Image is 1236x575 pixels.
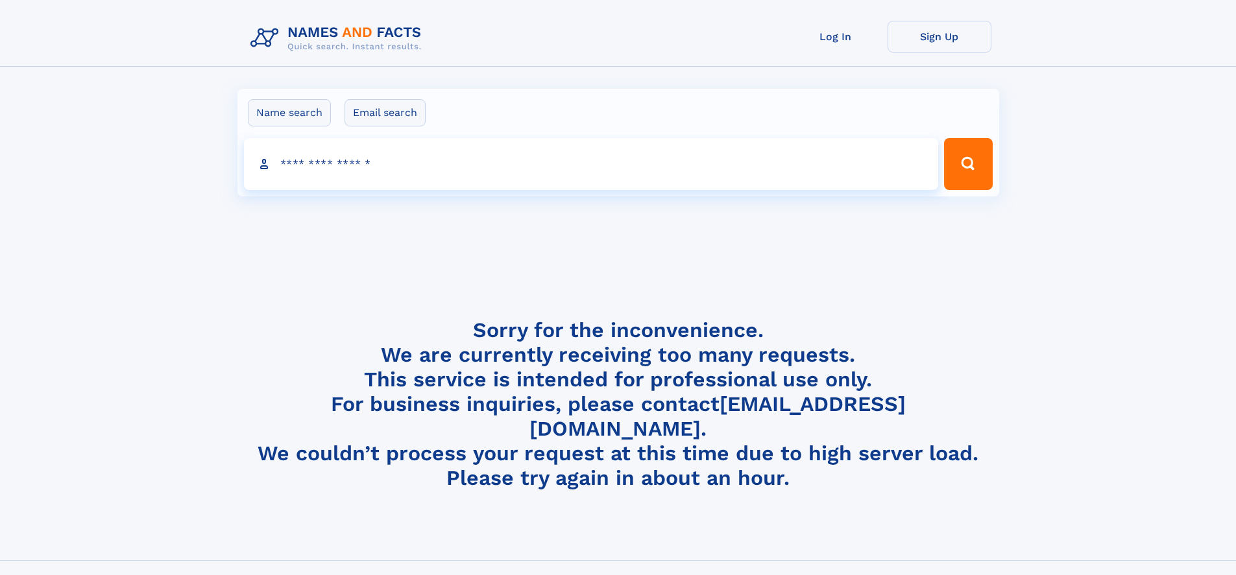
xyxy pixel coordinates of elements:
[784,21,888,53] a: Log In
[944,138,992,190] button: Search Button
[245,21,432,56] img: Logo Names and Facts
[345,99,426,126] label: Email search
[248,99,331,126] label: Name search
[529,392,906,441] a: [EMAIL_ADDRESS][DOMAIN_NAME]
[888,21,991,53] a: Sign Up
[245,318,991,491] h4: Sorry for the inconvenience. We are currently receiving too many requests. This service is intend...
[244,138,939,190] input: search input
